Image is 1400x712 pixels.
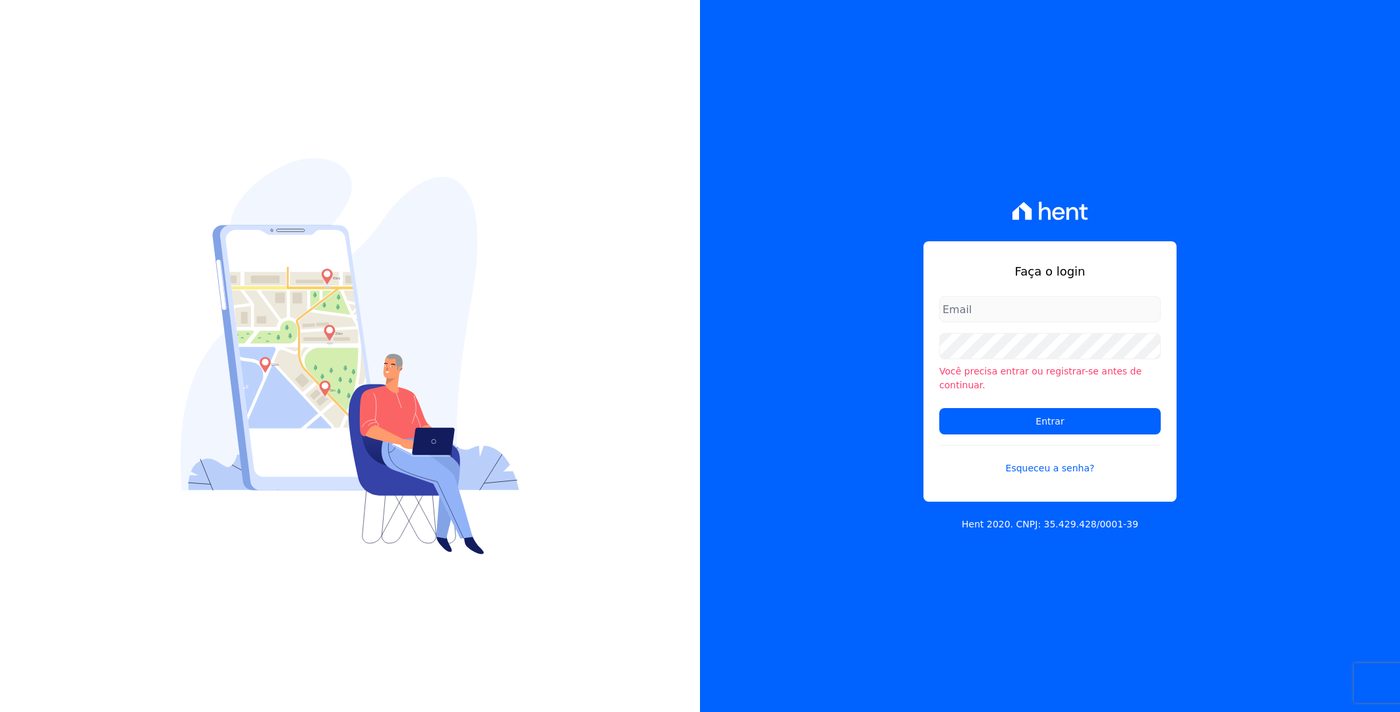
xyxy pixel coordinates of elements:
[939,408,1161,434] input: Entrar
[939,296,1161,322] input: Email
[939,365,1161,392] li: Você precisa entrar ou registrar-se antes de continuar.
[939,262,1161,280] h1: Faça o login
[962,518,1138,531] p: Hent 2020. CNPJ: 35.429.428/0001-39
[181,158,519,554] img: Login
[939,445,1161,475] a: Esqueceu a senha?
